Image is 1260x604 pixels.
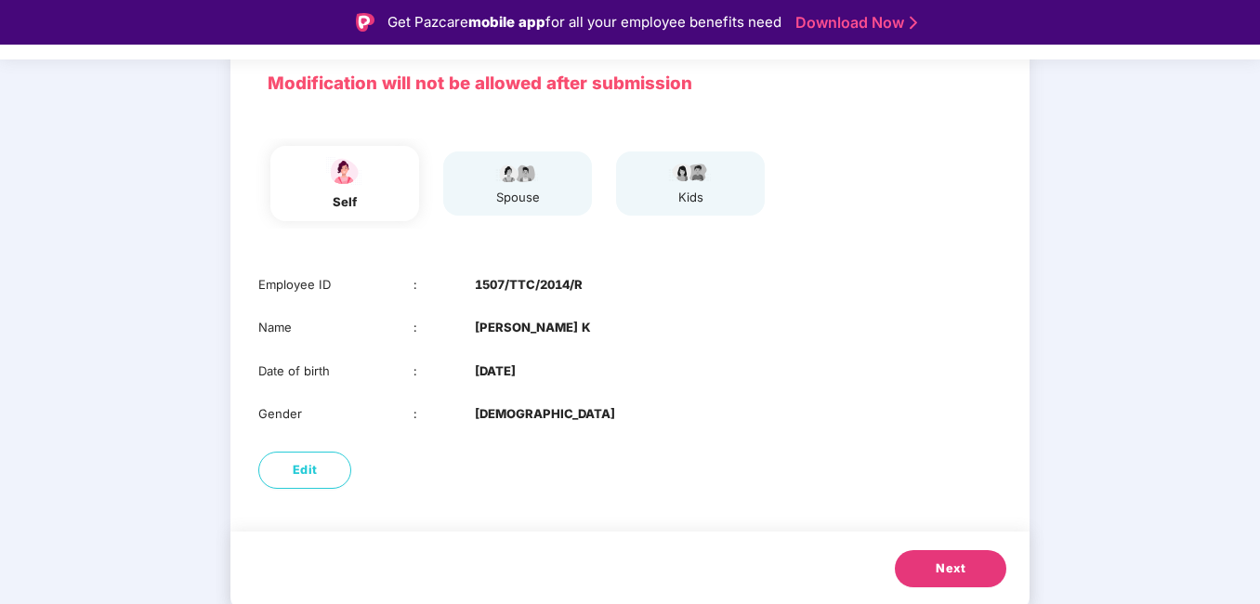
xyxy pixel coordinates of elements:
[413,361,476,381] div: :
[387,11,781,33] div: Get Pazcare for all your employee benefits need
[356,13,374,32] img: Logo
[258,361,413,381] div: Date of birth
[258,452,351,489] button: Edit
[494,188,541,207] div: spouse
[268,70,992,97] p: Modification will not be allowed after submission
[293,461,318,479] span: Edit
[413,404,476,424] div: :
[258,275,413,295] div: Employee ID
[795,13,912,33] a: Download Now
[258,404,413,424] div: Gender
[413,318,476,337] div: :
[475,275,583,295] b: 1507/TTC/2014/R
[258,318,413,337] div: Name
[494,161,541,183] img: svg+xml;base64,PHN2ZyB4bWxucz0iaHR0cDovL3d3dy53My5vcmcvMjAwMC9zdmciIHdpZHRoPSI5Ny44OTciIGhlaWdodD...
[910,13,917,33] img: Stroke
[322,155,368,188] img: svg+xml;base64,PHN2ZyBpZD0iU3BvdXNlX2ljb24iIHhtbG5zPSJodHRwOi8vd3d3LnczLm9yZy8yMDAwL3N2ZyIgd2lkdG...
[475,361,516,381] b: [DATE]
[667,161,714,183] img: svg+xml;base64,PHN2ZyB4bWxucz0iaHR0cDovL3d3dy53My5vcmcvMjAwMC9zdmciIHdpZHRoPSI3OS4wMzciIGhlaWdodD...
[667,188,714,207] div: kids
[468,13,545,31] strong: mobile app
[322,192,368,212] div: self
[895,550,1006,587] button: Next
[475,404,615,424] b: [DEMOGRAPHIC_DATA]
[475,318,591,337] b: [PERSON_NAME] K
[413,275,476,295] div: :
[936,559,965,578] span: Next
